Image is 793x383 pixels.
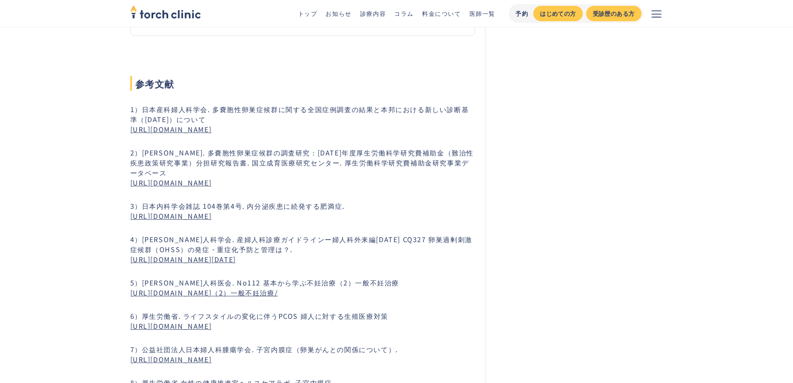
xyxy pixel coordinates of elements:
p: 7）公益社団法人日本婦人科腫瘍学会. 子宮内膜症（卵巣がんとの関係について）. [130,344,475,364]
a: 医師一覧 [470,9,495,18]
a: [URL][DOMAIN_NAME][DATE] [130,254,236,264]
p: 1）日本産科婦人科学会. 多嚢胞性卵巣症候群に関する全国症例調査の結果と本邦における新しい診断基準（[DATE]）について [130,104,475,134]
a: コラム [394,9,414,18]
p: 5）[PERSON_NAME]人科医会. No112 基本から学ぶ不妊治療（2）一般不妊治療 [130,278,475,298]
a: [URL][DOMAIN_NAME] [130,211,212,221]
a: はじめての方 [533,6,582,21]
p: 3）日本内科学会雑誌 104巻第4号. 内分泌疾患に続発する肥満症. [130,201,475,221]
a: 診療内容 [360,9,386,18]
p: 6）厚生労働省. ライフスタイルの変化に伴うPCOS 婦人に対する生殖医療対策 [130,311,475,331]
img: torch clinic [130,3,201,21]
div: キーワード流入 [97,50,134,55]
div: はじめての方 [540,9,576,18]
img: website_grey.svg [13,22,20,29]
div: v 4.0.25 [23,13,41,20]
a: お知らせ [326,9,351,18]
a: 料金について [422,9,461,18]
a: トップ [298,9,318,18]
div: 予約 [515,9,528,18]
a: [URL][DOMAIN_NAME] [130,178,212,188]
div: 受診歴のある方 [593,9,635,18]
img: tab_domain_overview_orange.svg [28,49,35,56]
a: 受診歴のある方 [586,6,641,21]
a: [URL][DOMAIN_NAME] [130,321,212,331]
a: [URL][DOMAIN_NAME] [130,354,212,364]
div: ドメイン: [DOMAIN_NAME] [22,22,96,29]
p: 2）[PERSON_NAME]. 多嚢胞性卵巣症候群の調査研究：[DATE]年度厚生労働科学研究費補助金（難治性疾患政策研究事業）分担研究報告書. 国立成育医療研究センター. 厚生労働科学研究費... [130,148,475,188]
a: [URL][DOMAIN_NAME] [130,124,212,134]
a: [URL][DOMAIN_NAME]（2）一般不妊治療/ [130,288,278,298]
img: logo_orange.svg [13,13,20,20]
span: 参考文献 [130,76,475,91]
p: 4）[PERSON_NAME]人科学会. 産婦人科診療ガイドラインー婦人科外来編[DATE] CQ327 卵巣過剰刺激症候群（OHSS）の発症・重症化予防と管理は？. [130,234,475,264]
img: tab_keywords_by_traffic_grey.svg [87,49,94,56]
div: ドメイン概要 [37,50,70,55]
a: home [130,6,201,21]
